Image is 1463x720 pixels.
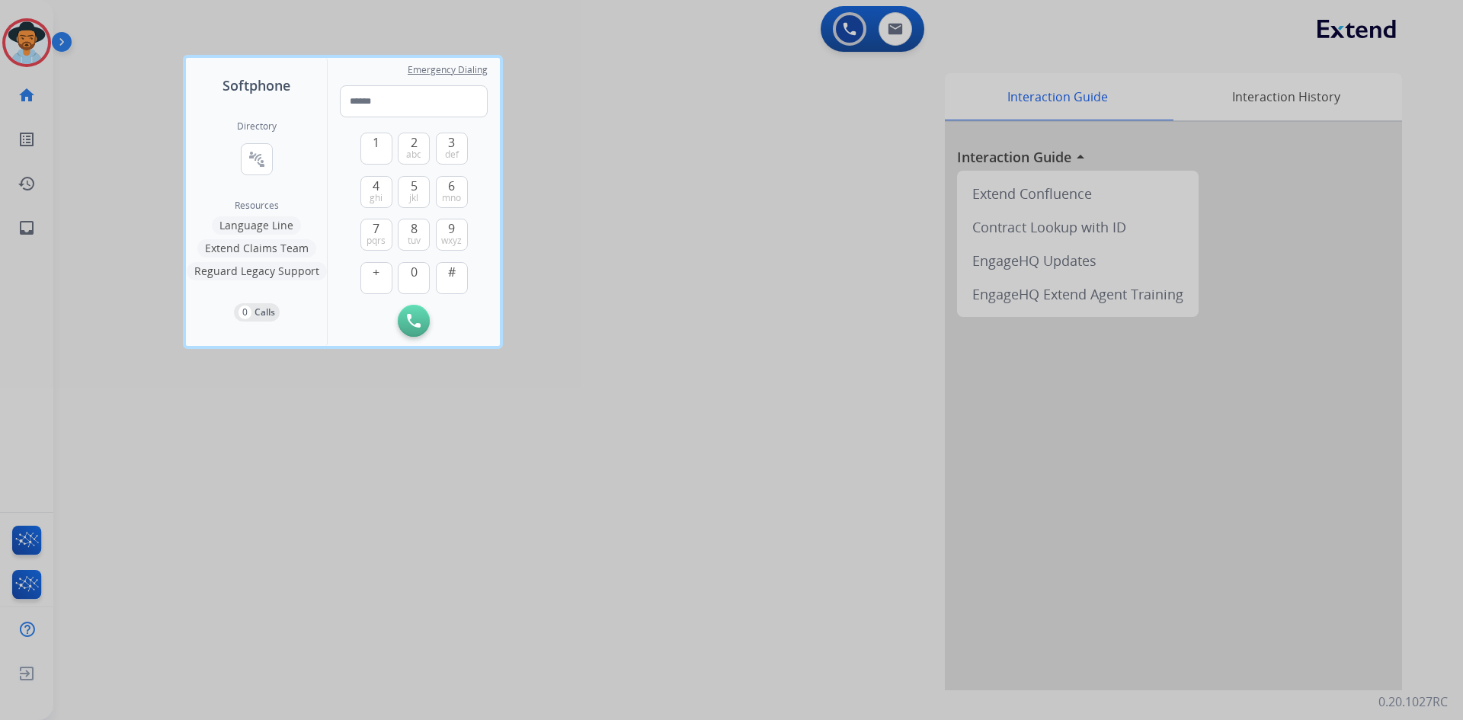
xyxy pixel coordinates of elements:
span: 4 [373,177,379,195]
span: abc [406,149,421,161]
button: 0 [398,262,430,294]
span: def [445,149,459,161]
span: Softphone [222,75,290,96]
button: 8tuv [398,219,430,251]
button: Extend Claims Team [197,239,316,258]
button: Language Line [212,216,301,235]
button: Reguard Legacy Support [187,262,327,280]
p: 0.20.1027RC [1378,693,1448,711]
span: + [373,263,379,281]
span: jkl [409,192,418,204]
button: 1 [360,133,392,165]
span: wxyz [441,235,462,247]
button: 5jkl [398,176,430,208]
button: + [360,262,392,294]
button: 9wxyz [436,219,468,251]
span: 2 [411,133,418,152]
button: 0Calls [234,303,280,322]
span: pqrs [367,235,386,247]
span: mno [442,192,461,204]
h2: Directory [237,120,277,133]
span: 6 [448,177,455,195]
p: Calls [255,306,275,319]
span: ghi [370,192,383,204]
button: 2abc [398,133,430,165]
button: 3def [436,133,468,165]
span: tuv [408,235,421,247]
span: Resources [235,200,279,212]
span: 7 [373,219,379,238]
img: call-button [407,314,421,328]
span: 5 [411,177,418,195]
span: Emergency Dialing [408,64,488,76]
button: 6mno [436,176,468,208]
span: 8 [411,219,418,238]
span: 1 [373,133,379,152]
span: 9 [448,219,455,238]
button: 7pqrs [360,219,392,251]
mat-icon: connect_without_contact [248,150,266,168]
button: # [436,262,468,294]
span: # [448,263,456,281]
span: 3 [448,133,455,152]
p: 0 [238,306,251,319]
button: 4ghi [360,176,392,208]
span: 0 [411,263,418,281]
